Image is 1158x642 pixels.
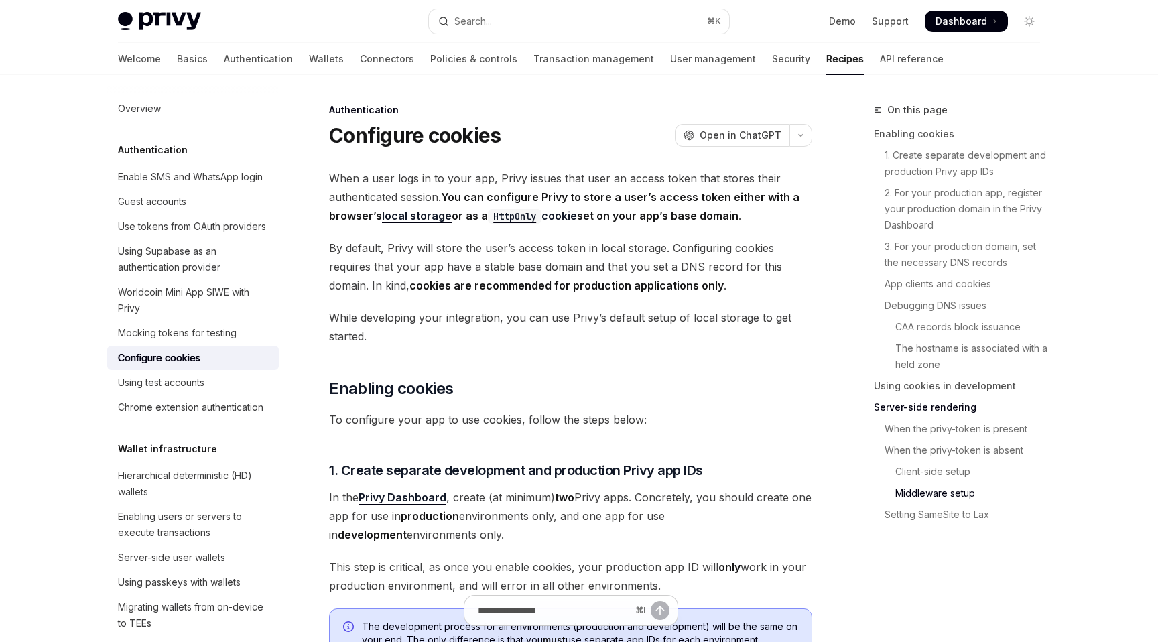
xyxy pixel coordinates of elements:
[454,13,492,29] div: Search...
[177,43,208,75] a: Basics
[429,9,729,34] button: Open search
[829,15,856,28] a: Demo
[670,43,756,75] a: User management
[887,102,948,118] span: On this page
[107,239,279,279] a: Using Supabase as an authentication provider
[359,491,446,505] a: Privy Dashboard
[118,399,263,415] div: Chrome extension authentication
[329,558,812,595] span: This step is critical, as once you enable cookies, your production app ID will work in your produ...
[107,280,279,320] a: Worldcoin Mini App SIWE with Privy
[118,43,161,75] a: Welcome
[874,273,1051,295] a: App clients and cookies
[874,316,1051,338] a: CAA records block issuance
[936,15,987,28] span: Dashboard
[107,371,279,395] a: Using test accounts
[118,468,271,500] div: Hierarchical deterministic (HD) wallets
[651,601,669,620] button: Send message
[118,243,271,275] div: Using Supabase as an authentication provider
[118,375,204,391] div: Using test accounts
[488,209,541,224] code: HttpOnly
[874,375,1051,397] a: Using cookies in development
[107,545,279,570] a: Server-side user wallets
[118,169,263,185] div: Enable SMS and WhatsApp login
[874,483,1051,504] a: Middleware setup
[360,43,414,75] a: Connectors
[329,378,453,399] span: Enabling cookies
[675,124,789,147] button: Open in ChatGPT
[118,441,217,457] h5: Wallet infrastructure
[107,214,279,239] a: Use tokens from OAuth providers
[338,528,407,541] strong: development
[329,103,812,117] div: Authentication
[826,43,864,75] a: Recipes
[874,338,1051,375] a: The hostname is associated with a held zone
[118,101,161,117] div: Overview
[329,488,812,544] span: In the , create (at minimum) Privy apps. Concretely, you should create one app for use in environ...
[401,509,459,523] strong: production
[874,145,1051,182] a: 1. Create separate development and production Privy app IDs
[874,461,1051,483] a: Client-side setup
[1019,11,1040,32] button: Toggle dark mode
[359,491,446,504] strong: Privy Dashboard
[874,504,1051,525] a: Setting SameSite to Lax
[772,43,810,75] a: Security
[925,11,1008,32] a: Dashboard
[118,599,271,631] div: Migrating wallets from on-device to TEEs
[107,595,279,635] a: Migrating wallets from on-device to TEEs
[224,43,293,75] a: Authentication
[107,395,279,420] a: Chrome extension authentication
[329,190,799,223] strong: You can configure Privy to store a user’s access token either with a browser’s or as a set on you...
[118,350,200,366] div: Configure cookies
[874,123,1051,145] a: Enabling cookies
[707,16,721,27] span: ⌘ K
[309,43,344,75] a: Wallets
[329,308,812,346] span: While developing your integration, you can use Privy’s default setup of local storage to get star...
[118,550,225,566] div: Server-side user wallets
[409,279,724,292] strong: cookies are recommended for production applications only
[329,169,812,225] span: When a user logs in to your app, Privy issues that user an access token that stores their authent...
[880,43,944,75] a: API reference
[874,182,1051,236] a: 2. For your production app, register your production domain in the Privy Dashboard
[107,505,279,545] a: Enabling users or servers to execute transactions
[555,491,574,504] strong: two
[118,218,266,235] div: Use tokens from OAuth providers
[700,129,781,142] span: Open in ChatGPT
[874,236,1051,273] a: 3. For your production domain, set the necessary DNS records
[874,397,1051,418] a: Server-side rendering
[872,15,909,28] a: Support
[107,570,279,594] a: Using passkeys with wallets
[107,165,279,189] a: Enable SMS and WhatsApp login
[874,295,1051,316] a: Debugging DNS issues
[107,190,279,214] a: Guest accounts
[329,239,812,295] span: By default, Privy will store the user’s access token in local storage. Configuring cookies requir...
[118,509,271,541] div: Enabling users or servers to execute transactions
[329,461,703,480] span: 1. Create separate development and production Privy app IDs
[118,574,241,590] div: Using passkeys with wallets
[107,97,279,121] a: Overview
[533,43,654,75] a: Transaction management
[488,209,577,222] a: HttpOnlycookie
[430,43,517,75] a: Policies & controls
[118,142,188,158] h5: Authentication
[874,440,1051,461] a: When the privy-token is absent
[718,560,741,574] strong: only
[329,123,501,147] h1: Configure cookies
[118,284,271,316] div: Worldcoin Mini App SIWE with Privy
[382,209,452,223] a: local storage
[478,596,630,625] input: Ask a question...
[118,325,237,341] div: Mocking tokens for testing
[874,418,1051,440] a: When the privy-token is present
[107,464,279,504] a: Hierarchical deterministic (HD) wallets
[118,194,186,210] div: Guest accounts
[107,346,279,370] a: Configure cookies
[329,410,812,429] span: To configure your app to use cookies, follow the steps below:
[118,12,201,31] img: light logo
[107,321,279,345] a: Mocking tokens for testing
